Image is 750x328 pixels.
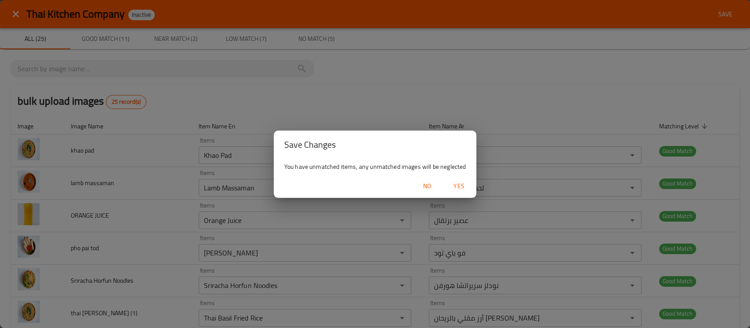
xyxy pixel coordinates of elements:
[413,178,441,194] button: No
[284,138,466,152] h2: Save Changes
[448,181,469,192] span: Yes
[274,159,477,175] div: You have unmatched items, any unmatched images will be neglected
[417,181,438,192] span: No
[445,178,473,194] button: Yes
